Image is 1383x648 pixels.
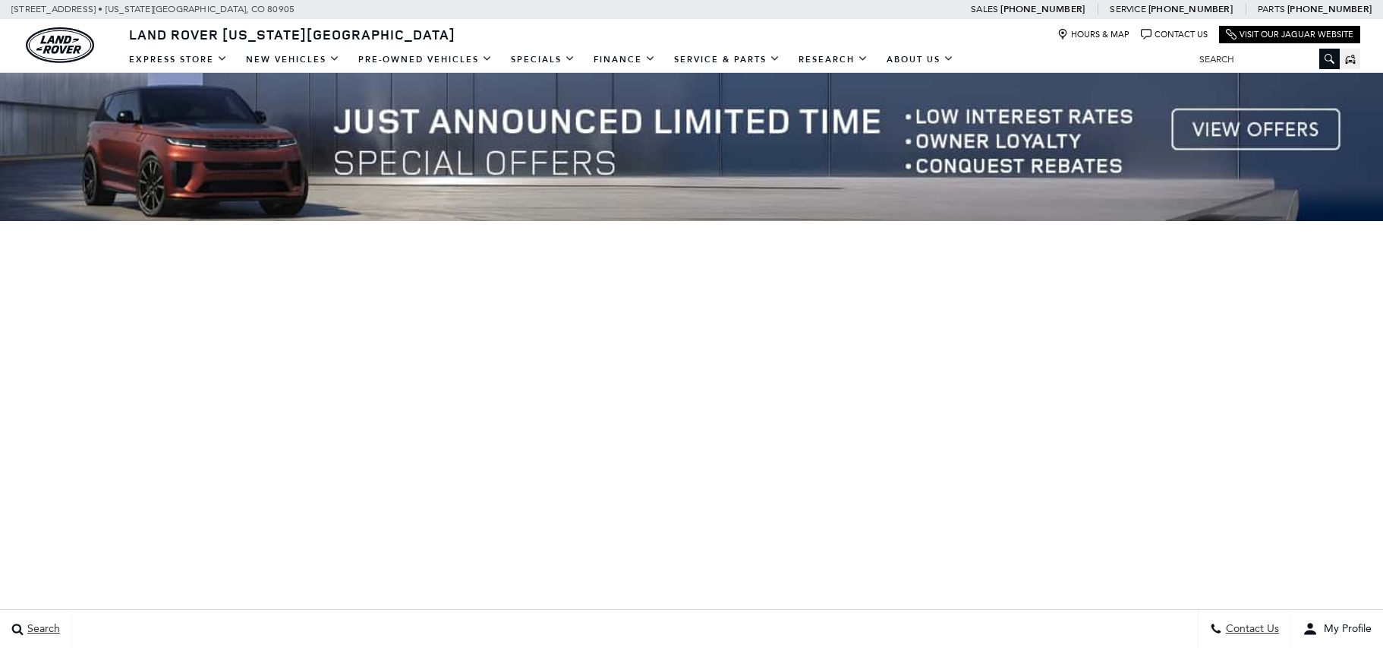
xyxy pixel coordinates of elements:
[1057,29,1129,40] a: Hours & Map
[1291,610,1383,648] button: user-profile-menu
[971,4,998,14] span: Sales
[129,25,455,43] span: Land Rover [US_STATE][GEOGRAPHIC_DATA]
[1141,29,1208,40] a: Contact Us
[120,46,963,73] nav: Main Navigation
[1318,623,1372,636] span: My Profile
[789,46,877,73] a: Research
[665,46,789,73] a: Service & Parts
[1258,4,1285,14] span: Parts
[1222,623,1279,636] span: Contact Us
[237,46,349,73] a: New Vehicles
[1110,4,1145,14] span: Service
[1287,3,1372,15] a: [PHONE_NUMBER]
[877,46,963,73] a: About Us
[26,27,94,63] img: Land Rover
[24,623,60,636] span: Search
[1000,3,1085,15] a: [PHONE_NUMBER]
[1148,3,1233,15] a: [PHONE_NUMBER]
[584,46,665,73] a: Finance
[349,46,502,73] a: Pre-Owned Vehicles
[120,25,465,43] a: Land Rover [US_STATE][GEOGRAPHIC_DATA]
[1226,29,1353,40] a: Visit Our Jaguar Website
[26,27,94,63] a: land-rover
[11,4,295,14] a: [STREET_ADDRESS] • [US_STATE][GEOGRAPHIC_DATA], CO 80905
[1188,50,1340,68] input: Search
[120,46,237,73] a: EXPRESS STORE
[502,46,584,73] a: Specials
